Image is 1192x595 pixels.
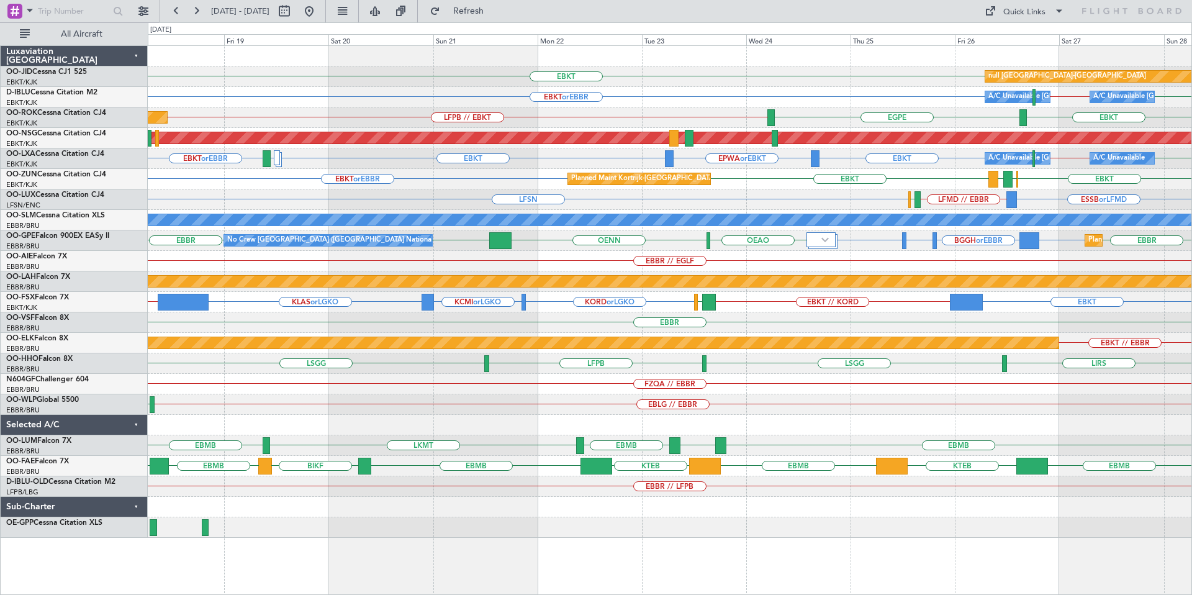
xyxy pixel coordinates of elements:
a: EBBR/BRU [6,221,40,230]
span: OO-ZUN [6,171,37,178]
a: EBKT/KJK [6,160,37,169]
a: OO-ZUNCessna Citation CJ4 [6,171,106,178]
div: Thu 25 [851,34,955,45]
span: OO-VSF [6,314,35,322]
span: OO-WLP [6,396,37,404]
span: OO-ELK [6,335,34,342]
div: A/C Unavailable [1093,149,1145,168]
span: [DATE] - [DATE] [211,6,269,17]
a: OO-LAHFalcon 7X [6,273,70,281]
div: Thu 18 [120,34,224,45]
a: OO-JIDCessna CJ1 525 [6,68,87,76]
span: OO-LAH [6,273,36,281]
a: EBBR/BRU [6,406,40,415]
div: Quick Links [1003,6,1045,19]
div: Sun 21 [433,34,538,45]
a: EBKT/KJK [6,78,37,87]
a: N604GFChallenger 604 [6,376,89,383]
span: N604GF [6,376,35,383]
a: OO-NSGCessna Citation CJ4 [6,130,106,137]
a: OO-WLPGlobal 5500 [6,396,79,404]
a: OO-LUMFalcon 7X [6,437,71,445]
a: OO-AIEFalcon 7X [6,253,67,260]
a: OO-ROKCessna Citation CJ4 [6,109,106,117]
a: EBBR/BRU [6,365,40,374]
span: OO-LUM [6,437,37,445]
span: OO-AIE [6,253,33,260]
a: EBBR/BRU [6,242,40,251]
span: OO-SLM [6,212,36,219]
span: Refresh [443,7,495,16]
input: Trip Number [38,2,109,20]
a: OO-GPEFalcon 900EX EASy II [6,232,109,240]
button: All Aircraft [14,24,135,44]
a: EBKT/KJK [6,139,37,148]
a: OO-ELKFalcon 8X [6,335,68,342]
div: Fri 26 [955,34,1059,45]
a: LFPB/LBG [6,488,38,497]
span: OO-ROK [6,109,37,117]
div: [DATE] [150,25,171,35]
div: null [GEOGRAPHIC_DATA]-[GEOGRAPHIC_DATA] [988,67,1146,86]
span: OO-JID [6,68,32,76]
a: EBBR/BRU [6,283,40,292]
span: OO-FSX [6,294,35,301]
a: EBBR/BRU [6,385,40,394]
a: OO-LUXCessna Citation CJ4 [6,191,104,199]
img: arrow-gray.svg [821,237,829,242]
a: EBKT/KJK [6,303,37,312]
span: OE-GPP [6,519,34,527]
span: All Aircraft [32,30,131,39]
a: OE-GPPCessna Citation XLS [6,519,102,527]
a: EBBR/BRU [6,344,40,353]
a: EBBR/BRU [6,324,40,333]
div: Sat 20 [328,34,433,45]
a: OO-FSXFalcon 7X [6,294,69,301]
div: Fri 19 [224,34,328,45]
span: OO-HHO [6,355,38,363]
a: LFSN/ENC [6,201,40,210]
a: OO-FAEFalcon 7X [6,458,69,465]
span: D-IBLU-OLD [6,478,48,486]
a: D-IBLU-OLDCessna Citation M2 [6,478,115,486]
button: Quick Links [978,1,1070,21]
div: Tue 23 [642,34,746,45]
a: EBKT/KJK [6,98,37,107]
div: Mon 22 [538,34,642,45]
div: Planned Maint Kortrijk-[GEOGRAPHIC_DATA] [571,170,716,188]
a: OO-LXACessna Citation CJ4 [6,150,104,158]
a: D-IBLUCessna Citation M2 [6,89,97,96]
a: OO-HHOFalcon 8X [6,355,73,363]
div: No Crew [GEOGRAPHIC_DATA] ([GEOGRAPHIC_DATA] National) [227,231,435,250]
span: D-IBLU [6,89,30,96]
a: EBBR/BRU [6,262,40,271]
button: Refresh [424,1,499,21]
a: EBKT/KJK [6,119,37,128]
div: Sat 27 [1059,34,1163,45]
a: EBBR/BRU [6,467,40,476]
span: OO-GPE [6,232,35,240]
span: OO-LXA [6,150,35,158]
span: OO-LUX [6,191,35,199]
a: OO-SLMCessna Citation XLS [6,212,105,219]
div: Wed 24 [746,34,851,45]
a: EBKT/KJK [6,180,37,189]
a: EBBR/BRU [6,447,40,456]
span: OO-FAE [6,458,35,465]
span: OO-NSG [6,130,37,137]
a: OO-VSFFalcon 8X [6,314,69,322]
